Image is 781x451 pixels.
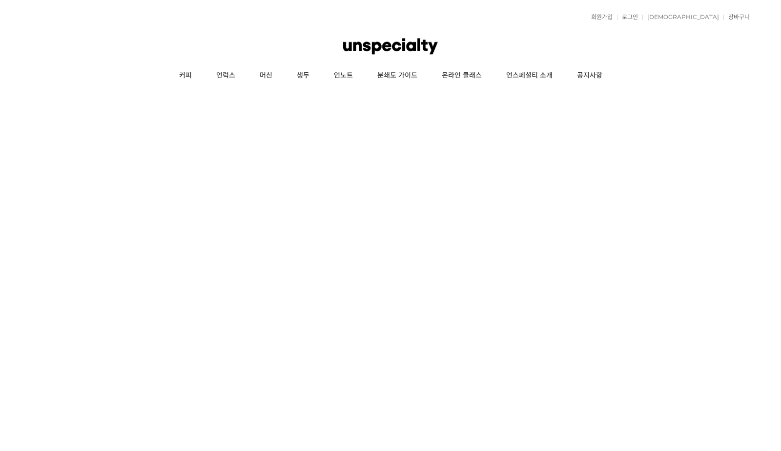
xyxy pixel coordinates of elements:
a: 언스페셜티 소개 [494,63,565,88]
a: [DEMOGRAPHIC_DATA] [642,14,719,20]
img: 언스페셜티 몰 [343,32,438,61]
a: 언럭스 [204,63,247,88]
a: 머신 [247,63,285,88]
a: 커피 [167,63,204,88]
a: 공지사항 [565,63,615,88]
a: 로그인 [617,14,638,20]
a: 분쇄도 가이드 [365,63,430,88]
a: 온라인 클래스 [430,63,494,88]
a: 회원가입 [586,14,613,20]
a: 언노트 [322,63,365,88]
a: 생두 [285,63,322,88]
a: 장바구니 [723,14,750,20]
